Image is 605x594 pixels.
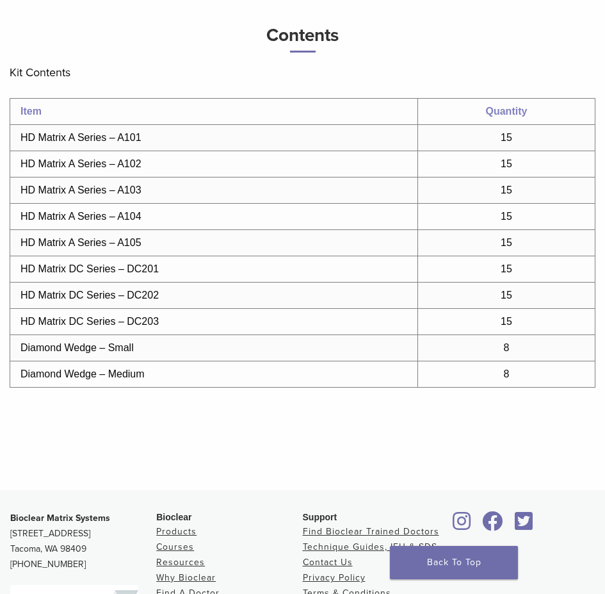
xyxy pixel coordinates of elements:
[10,204,418,230] td: HD Matrix A Series – A104
[417,361,595,388] td: 8
[156,572,216,583] a: Why Bioclear
[417,151,595,177] td: 15
[10,309,418,335] td: HD Matrix DC Series – DC203
[417,230,595,256] td: 15
[10,283,418,309] td: HD Matrix DC Series – DC202
[10,511,156,572] p: [STREET_ADDRESS] Tacoma, WA 98409 [PHONE_NUMBER]
[10,151,418,177] td: HD Matrix A Series – A102
[417,177,595,204] td: 15
[417,125,595,151] td: 15
[156,526,197,537] a: Products
[417,309,595,335] td: 15
[10,361,418,388] td: Diamond Wedge – Medium
[10,513,110,524] strong: Bioclear Matrix Systems
[10,230,418,256] td: HD Matrix A Series – A105
[417,335,595,361] td: 8
[20,106,42,117] strong: Item
[10,63,595,82] p: Kit Contents
[303,557,353,568] a: Contact Us
[303,541,437,552] a: Technique Guides, IFU & SDS
[417,256,595,283] td: 15
[449,519,476,532] a: Bioclear
[486,106,528,117] strong: Quantity
[10,335,418,361] td: Diamond Wedge – Small
[417,204,595,230] td: 15
[390,546,518,579] a: Back To Top
[156,541,194,552] a: Courses
[156,512,191,522] span: Bioclear
[10,20,595,53] h3: Contents
[417,283,595,309] td: 15
[303,572,366,583] a: Privacy Policy
[478,519,508,532] a: Bioclear
[10,125,418,151] td: HD Matrix A Series – A101
[10,256,418,283] td: HD Matrix DC Series – DC201
[303,512,337,522] span: Support
[510,519,537,532] a: Bioclear
[303,526,439,537] a: Find Bioclear Trained Doctors
[156,557,205,568] a: Resources
[10,177,418,204] td: HD Matrix A Series – A103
